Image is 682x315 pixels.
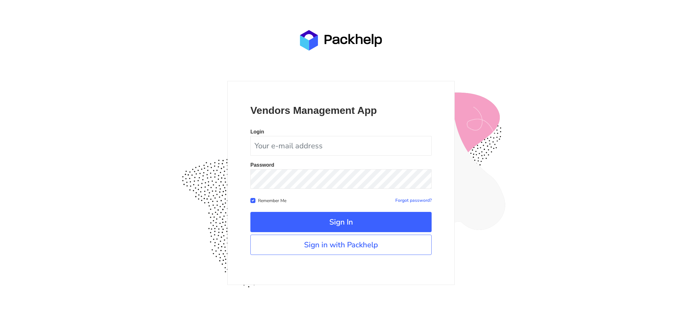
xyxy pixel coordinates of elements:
input: Your e-mail address [250,136,432,156]
p: Password [250,163,432,168]
a: Forgot password? [395,197,432,203]
label: Remember Me [258,197,286,204]
a: Sign in with Packhelp [250,235,432,255]
button: Sign In [250,212,432,232]
p: Login [250,129,432,134]
p: Vendors Management App [250,104,432,117]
